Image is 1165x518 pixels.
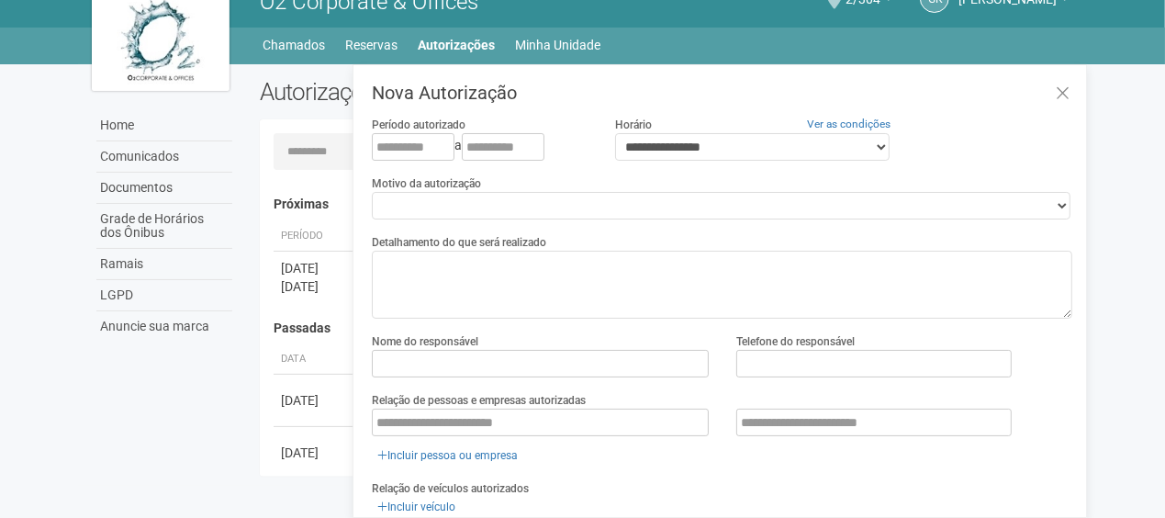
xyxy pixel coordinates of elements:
[615,117,652,133] label: Horário
[372,497,461,517] a: Incluir veículo
[372,234,546,251] label: Detalhamento do que será realizado
[263,32,326,58] a: Chamados
[96,249,232,280] a: Ramais
[736,333,855,350] label: Telefone do responsável
[372,445,523,466] a: Incluir pessoa ou empresa
[274,197,1060,211] h4: Próximas
[281,277,349,296] div: [DATE]
[372,117,465,133] label: Período autorizado
[807,118,891,130] a: Ver as condições
[96,280,232,311] a: LGPD
[281,444,349,462] div: [DATE]
[372,392,586,409] label: Relação de pessoas e empresas autorizadas
[372,333,478,350] label: Nome do responsável
[281,259,349,277] div: [DATE]
[281,391,349,410] div: [DATE]
[372,175,481,192] label: Motivo da autorização
[346,32,398,58] a: Reservas
[419,32,496,58] a: Autorizações
[96,141,232,173] a: Comunicados
[372,480,529,497] label: Relação de veículos autorizados
[274,221,356,252] th: Período
[372,84,1072,102] h3: Nova Autorização
[516,32,601,58] a: Minha Unidade
[372,133,587,161] div: a
[96,173,232,204] a: Documentos
[274,344,356,375] th: Data
[96,311,232,342] a: Anuncie sua marca
[96,204,232,249] a: Grade de Horários dos Ônibus
[96,110,232,141] a: Home
[260,78,653,106] h2: Autorizações
[274,321,1060,335] h4: Passadas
